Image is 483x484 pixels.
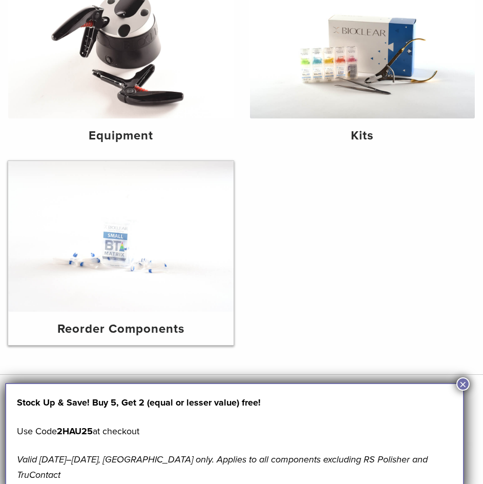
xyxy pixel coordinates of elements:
h4: Reorder Components [16,320,225,338]
a: Reorder Components [8,161,234,345]
h4: Equipment [16,127,225,145]
img: Reorder Components [8,161,234,311]
strong: 2HAU25 [57,426,93,437]
h4: Kits [258,127,467,145]
strong: Stock Up & Save! Buy 5, Get 2 (equal or lesser value) free! [17,397,261,408]
p: Use Code at checkout [17,423,452,439]
button: Close [456,377,470,391]
em: Valid [DATE]–[DATE], [GEOGRAPHIC_DATA] only. Applies to all components excluding RS Polisher and ... [17,454,428,480]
